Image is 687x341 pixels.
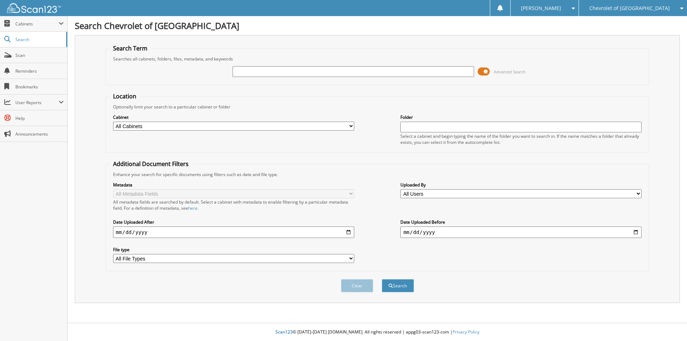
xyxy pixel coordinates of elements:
[109,171,645,177] div: Enhance your search for specific documents using filters such as date and file type.
[341,279,373,292] button: Clear
[400,114,642,120] label: Folder
[276,329,293,335] span: Scan123
[15,36,63,43] span: Search
[494,69,526,74] span: Advanced Search
[109,160,192,168] legend: Additional Document Filters
[15,115,64,121] span: Help
[109,92,140,100] legend: Location
[453,329,479,335] a: Privacy Policy
[113,114,354,120] label: Cabinet
[15,52,64,58] span: Scan
[15,99,59,106] span: User Reports
[400,226,642,238] input: end
[521,6,561,10] span: [PERSON_NAME]
[109,104,645,110] div: Optionally limit your search to a particular cabinet or folder
[113,219,354,225] label: Date Uploaded After
[109,44,151,52] legend: Search Term
[15,21,59,27] span: Cabinets
[15,84,64,90] span: Bookmarks
[400,182,642,188] label: Uploaded By
[113,199,354,211] div: All metadata fields are searched by default. Select a cabinet with metadata to enable filtering b...
[15,131,64,137] span: Announcements
[113,182,354,188] label: Metadata
[400,219,642,225] label: Date Uploaded Before
[75,20,680,31] h1: Search Chevrolet of [GEOGRAPHIC_DATA]
[589,6,670,10] span: Chevrolet of [GEOGRAPHIC_DATA]
[113,247,354,253] label: File type
[188,205,198,211] a: here
[109,56,645,62] div: Searches all cabinets, folders, files, metadata, and keywords
[15,68,64,74] span: Reminders
[400,133,642,145] div: Select a cabinet and begin typing the name of the folder you want to search in. If the name match...
[113,226,354,238] input: start
[68,323,687,341] div: © [DATE]-[DATE] [DOMAIN_NAME]. All rights reserved | appg03-scan123-com |
[382,279,414,292] button: Search
[7,3,61,13] img: scan123-logo-white.svg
